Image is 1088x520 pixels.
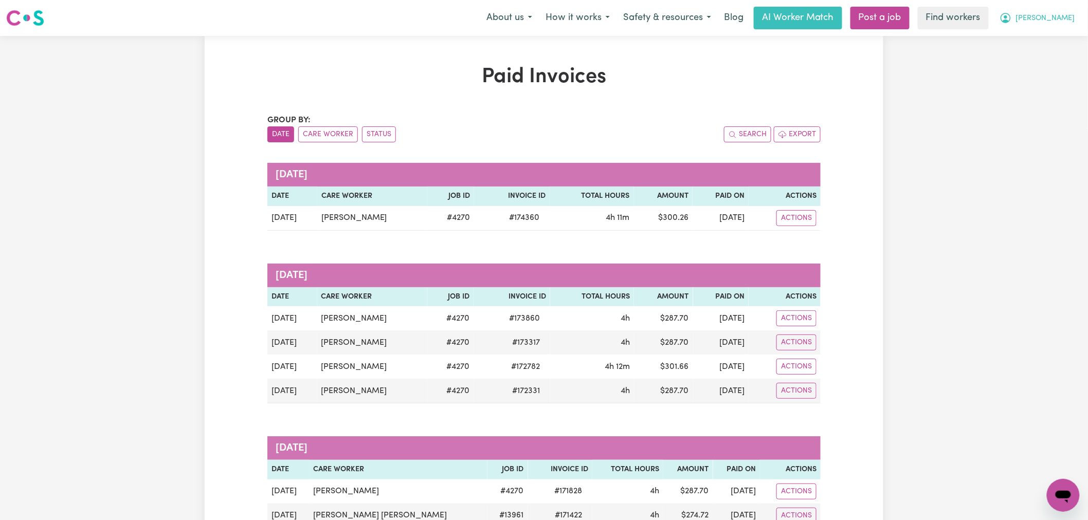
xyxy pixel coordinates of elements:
[503,312,546,325] span: # 173860
[267,264,821,287] caption: [DATE]
[267,460,310,479] th: Date
[634,379,693,403] td: $ 287.70
[317,306,427,330] td: [PERSON_NAME]
[718,7,750,29] a: Blog
[317,206,427,231] td: [PERSON_NAME]
[650,487,659,495] span: 4 hours
[427,187,474,206] th: Job ID
[693,379,749,403] td: [DATE]
[487,460,528,479] th: Job ID
[550,287,634,307] th: Total Hours
[621,387,630,395] span: 4 hours
[621,339,630,347] span: 4 hours
[776,335,817,350] button: Actions
[317,355,427,379] td: [PERSON_NAME]
[267,65,821,89] h1: Paid Invoices
[776,484,817,499] button: Actions
[606,214,630,222] span: 4 hours 11 minutes
[621,314,630,323] span: 4 hours
[749,187,821,206] th: Actions
[634,330,693,355] td: $ 287.70
[850,7,910,29] a: Post a job
[267,287,317,307] th: Date
[1047,479,1080,512] iframe: Button to launch messaging window
[724,126,771,142] button: Search
[693,287,749,307] th: Paid On
[267,187,317,206] th: Date
[605,363,630,371] span: 4 hours 12 minutes
[634,355,693,379] td: $ 301.66
[487,479,528,504] td: # 4270
[267,330,317,355] td: [DATE]
[749,287,821,307] th: Actions
[1016,13,1075,24] span: [PERSON_NAME]
[427,206,474,231] td: # 4270
[427,379,474,403] td: # 4270
[918,7,989,29] a: Find workers
[310,460,487,479] th: Care Worker
[663,479,713,504] td: $ 287.70
[634,206,693,231] td: $ 300.26
[267,306,317,330] td: [DATE]
[317,187,427,206] th: Care Worker
[760,460,821,479] th: Actions
[317,379,427,403] td: [PERSON_NAME]
[267,479,310,504] td: [DATE]
[267,379,317,403] td: [DATE]
[427,330,474,355] td: # 4270
[634,287,693,307] th: Amount
[539,7,616,29] button: How it works
[6,6,44,30] a: Careseekers logo
[503,212,546,224] span: # 174360
[548,485,588,497] span: # 171828
[713,479,760,504] td: [DATE]
[713,460,760,479] th: Paid On
[427,287,474,307] th: Job ID
[267,116,311,124] span: Group by:
[427,355,474,379] td: # 4270
[776,383,817,399] button: Actions
[776,359,817,375] button: Actions
[650,511,659,519] span: 4 hours
[693,187,749,206] th: Paid On
[993,7,1082,29] button: My Account
[298,126,358,142] button: sort invoices by care worker
[693,330,749,355] td: [DATE]
[480,7,539,29] button: About us
[427,306,474,330] td: # 4270
[776,310,817,326] button: Actions
[774,126,821,142] button: Export
[267,163,821,187] caption: [DATE]
[267,206,317,231] td: [DATE]
[634,187,693,206] th: Amount
[506,385,546,397] span: # 172331
[693,355,749,379] td: [DATE]
[317,330,427,355] td: [PERSON_NAME]
[6,9,44,27] img: Careseekers logo
[474,187,550,206] th: Invoice ID
[634,306,693,330] td: $ 287.70
[693,306,749,330] td: [DATE]
[267,436,821,460] caption: [DATE]
[528,460,592,479] th: Invoice ID
[505,361,546,373] span: # 172782
[663,460,713,479] th: Amount
[506,337,546,349] span: # 173317
[693,206,749,231] td: [DATE]
[317,287,427,307] th: Care Worker
[310,479,487,504] td: [PERSON_NAME]
[474,287,550,307] th: Invoice ID
[776,210,817,226] button: Actions
[550,187,634,206] th: Total Hours
[267,355,317,379] td: [DATE]
[267,126,294,142] button: sort invoices by date
[754,7,842,29] a: AI Worker Match
[592,460,663,479] th: Total Hours
[616,7,718,29] button: Safety & resources
[362,126,396,142] button: sort invoices by paid status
